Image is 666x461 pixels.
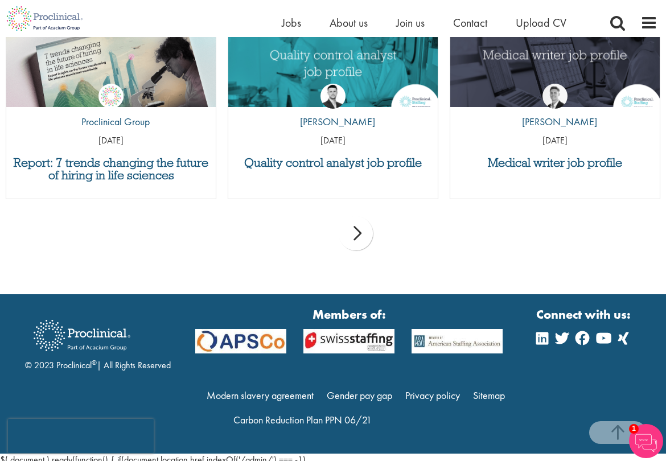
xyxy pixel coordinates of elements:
img: APSCo [187,329,295,353]
a: Link to a post [228,6,438,107]
a: Join us [396,15,425,30]
a: Medical writer job profile [456,157,654,169]
img: Chatbot [629,424,663,458]
img: Proclinical Group [98,84,124,109]
p: Proclinical Group [73,114,150,129]
a: Link to a post [6,6,216,107]
img: Proclinical: Life sciences hiring trends report 2025 [6,6,216,124]
sup: ® [92,358,97,367]
img: George Watson [542,84,568,109]
a: Carbon Reduction Plan PPN 06/21 [233,413,372,426]
p: [PERSON_NAME] [513,114,597,129]
img: Medical writer job profile [450,6,660,115]
a: Report: 7 trends changing the future of hiring in life sciences [12,157,210,182]
a: Modern slavery agreement [207,389,314,402]
img: Proclinical Recruitment [25,312,139,359]
a: Gender pay gap [327,389,392,402]
a: Upload CV [516,15,566,30]
img: APSCo [403,329,511,353]
img: Joshua Godden [320,84,346,109]
iframe: reCAPTCHA [8,419,154,453]
p: [DATE] [228,134,438,147]
p: [PERSON_NAME] [291,114,375,129]
img: quality control analyst job profile [228,6,438,115]
a: George Watson [PERSON_NAME] [513,84,597,135]
strong: Connect with us: [536,306,633,323]
p: [DATE] [6,134,216,147]
div: next [339,216,373,250]
a: Privacy policy [405,389,460,402]
span: 1 [629,424,639,434]
a: Proclinical Group Proclinical Group [73,84,150,135]
strong: Members of: [195,306,503,323]
a: Joshua Godden [PERSON_NAME] [291,84,375,135]
a: Quality control analyst job profile [234,157,432,169]
p: [DATE] [450,134,660,147]
a: Jobs [282,15,301,30]
a: Link to a post [450,6,660,107]
div: © 2023 Proclinical | All Rights Reserved [25,311,171,372]
img: APSCo [295,329,403,353]
a: Contact [453,15,487,30]
a: Sitemap [473,389,505,402]
a: About us [330,15,368,30]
